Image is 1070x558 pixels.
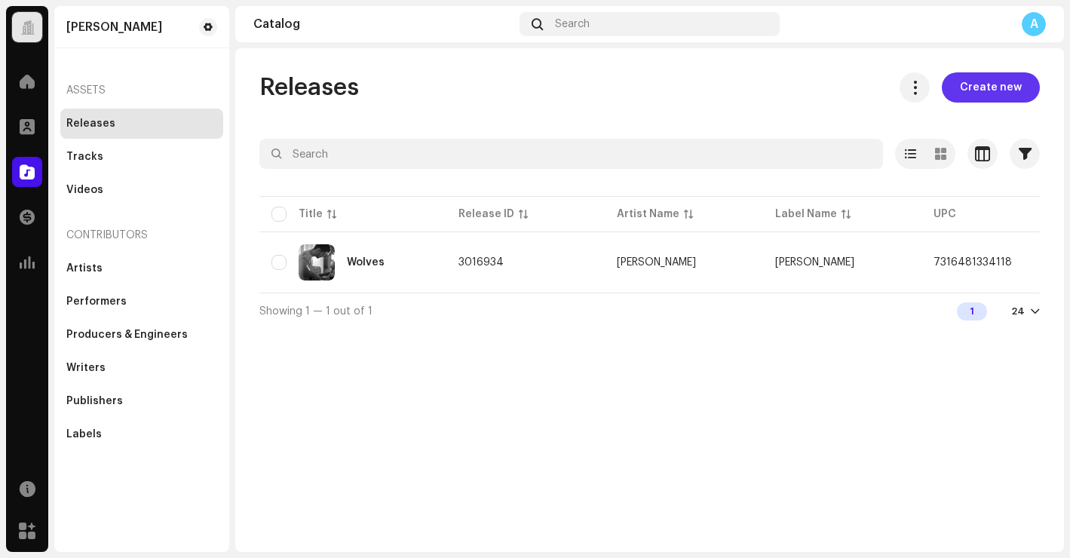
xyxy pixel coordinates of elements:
[60,353,223,383] re-m-nav-item: Writers
[60,72,223,109] re-a-nav-header: Assets
[259,306,373,317] span: Showing 1 — 1 out of 1
[60,175,223,205] re-m-nav-item: Videos
[555,18,590,30] span: Search
[60,142,223,172] re-m-nav-item: Tracks
[60,217,223,253] re-a-nav-header: Contributors
[458,257,504,268] span: 3016934
[458,207,514,222] div: Release ID
[66,428,102,440] div: Labels
[60,386,223,416] re-m-nav-item: Publishers
[347,257,385,268] div: Wolves
[942,72,1040,103] button: Create new
[934,257,1012,268] span: 7316481334118
[60,109,223,139] re-m-nav-item: Releases
[1011,305,1025,317] div: 24
[66,118,115,130] div: Releases
[617,257,751,268] span: Ben Woodward
[60,320,223,350] re-m-nav-item: Producers & Engineers
[66,395,123,407] div: Publishers
[60,419,223,449] re-m-nav-item: Labels
[259,72,359,103] span: Releases
[66,296,127,308] div: Performers
[775,207,837,222] div: Label Name
[299,207,323,222] div: Title
[617,257,696,268] div: [PERSON_NAME]
[1022,12,1046,36] div: A
[957,302,987,320] div: 1
[66,362,106,374] div: Writers
[66,262,103,274] div: Artists
[66,184,103,196] div: Videos
[66,21,162,33] div: Ben Woodward
[299,244,335,281] img: e8dede1e-c64c-421c-8586-5262806b1145
[66,151,103,163] div: Tracks
[66,329,188,341] div: Producers & Engineers
[60,253,223,284] re-m-nav-item: Artists
[617,207,679,222] div: Artist Name
[259,139,883,169] input: Search
[960,72,1022,103] span: Create new
[775,257,854,268] span: Ben Woodward
[253,18,514,30] div: Catalog
[60,287,223,317] re-m-nav-item: Performers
